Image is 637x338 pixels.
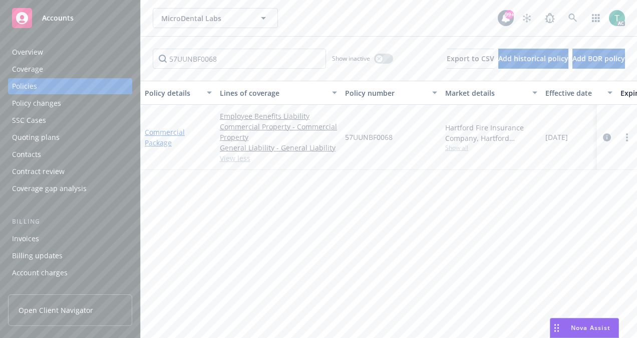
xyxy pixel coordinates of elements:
[145,88,201,98] div: Policy details
[8,231,132,247] a: Invoices
[153,8,278,28] button: MicroDental Labs
[8,112,132,128] a: SSC Cases
[8,163,132,180] a: Contract review
[220,142,337,153] a: General Liability - General Liability
[153,49,326,69] input: Filter by keyword...
[8,44,132,60] a: Overview
[8,146,132,162] a: Contacts
[498,54,568,63] span: Add historical policy
[445,122,537,143] div: Hartford Fire Insurance Company, Hartford Insurance Group
[545,132,568,142] span: [DATE]
[332,54,370,63] span: Show inactive
[8,282,132,298] a: Installment plans
[12,95,61,111] div: Policy changes
[12,146,41,162] div: Contacts
[572,49,625,69] button: Add BOR policy
[8,181,132,197] a: Coverage gap analysis
[12,265,68,281] div: Account charges
[19,305,93,315] span: Open Client Navigator
[341,81,441,105] button: Policy number
[12,112,46,128] div: SSC Cases
[550,318,563,337] div: Drag to move
[220,111,337,121] a: Employee Benefits Liability
[12,61,43,77] div: Coverage
[571,323,610,332] span: Nova Assist
[12,231,39,247] div: Invoices
[445,143,537,152] span: Show all
[141,81,216,105] button: Policy details
[8,4,132,32] a: Accounts
[517,8,537,28] a: Stop snowing
[540,8,560,28] a: Report a Bug
[8,265,132,281] a: Account charges
[550,318,619,338] button: Nova Assist
[220,153,337,163] a: View less
[445,88,526,98] div: Market details
[447,49,494,69] button: Export to CSV
[505,10,514,19] div: 99+
[216,81,341,105] button: Lines of coverage
[586,8,606,28] a: Switch app
[12,248,63,264] div: Billing updates
[12,181,87,197] div: Coverage gap analysis
[563,8,583,28] a: Search
[12,129,60,145] div: Quoting plans
[220,88,326,98] div: Lines of coverage
[8,248,132,264] a: Billing updates
[42,14,74,22] span: Accounts
[621,131,633,143] a: more
[8,78,132,94] a: Policies
[8,217,132,227] div: Billing
[441,81,541,105] button: Market details
[12,44,43,60] div: Overview
[498,49,568,69] button: Add historical policy
[12,78,37,94] div: Policies
[545,88,601,98] div: Effective date
[345,132,393,142] span: 57UUNBF0068
[12,163,65,180] div: Contract review
[145,127,185,147] a: Commercial Package
[8,95,132,111] a: Policy changes
[8,61,132,77] a: Coverage
[601,131,613,143] a: circleInformation
[541,81,616,105] button: Effective date
[572,54,625,63] span: Add BOR policy
[345,88,426,98] div: Policy number
[220,121,337,142] a: Commercial Property - Commercial Property
[161,13,248,24] span: MicroDental Labs
[609,10,625,26] img: photo
[8,129,132,145] a: Quoting plans
[12,282,71,298] div: Installment plans
[447,54,494,63] span: Export to CSV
